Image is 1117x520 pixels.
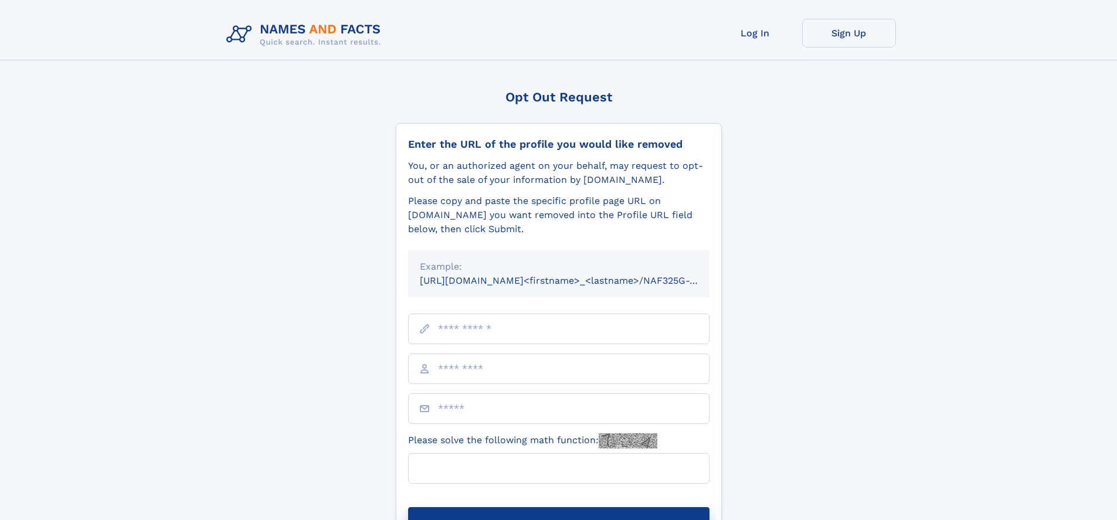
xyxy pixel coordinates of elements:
[408,433,657,448] label: Please solve the following math function:
[408,159,709,187] div: You, or an authorized agent on your behalf, may request to opt-out of the sale of your informatio...
[708,19,802,47] a: Log In
[396,90,722,104] div: Opt Out Request
[420,275,732,286] small: [URL][DOMAIN_NAME]<firstname>_<lastname>/NAF325G-xxxxxxxx
[408,194,709,236] div: Please copy and paste the specific profile page URL on [DOMAIN_NAME] you want removed into the Pr...
[408,138,709,151] div: Enter the URL of the profile you would like removed
[420,260,698,274] div: Example:
[222,19,391,50] img: Logo Names and Facts
[802,19,896,47] a: Sign Up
